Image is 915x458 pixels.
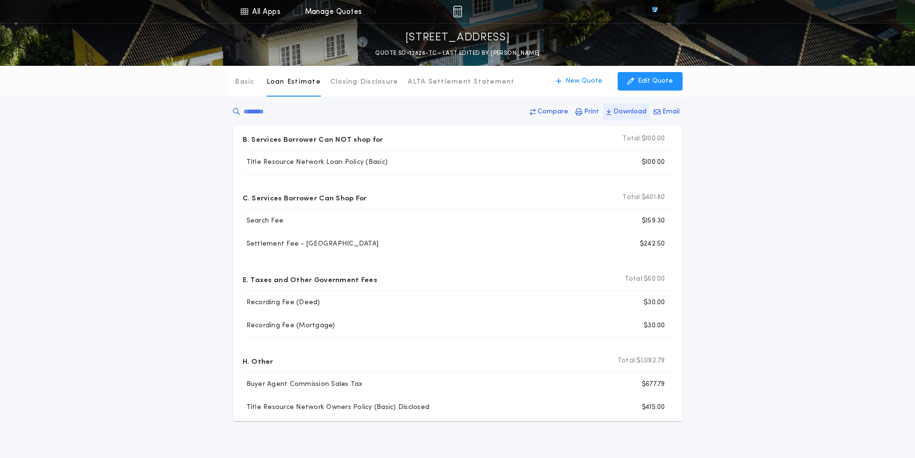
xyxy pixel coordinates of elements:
[662,107,680,117] p: Email
[642,158,665,167] p: $100.00
[603,103,649,121] button: Download
[243,272,377,287] p: E. Taxes and Other Government Fees
[546,72,612,90] button: New Quote
[638,76,673,86] p: Edit Quote
[243,158,388,167] p: Title Resource Network Loan Policy (Basic)
[405,30,510,46] p: [STREET_ADDRESS]
[618,72,683,90] button: Edit Quote
[330,77,399,87] p: Closing Disclosure
[644,321,665,331] p: $30.00
[408,77,514,87] p: ALTA Settlement Statement
[537,107,568,117] p: Compare
[243,298,320,308] p: Recording Fee (Deed)
[625,274,665,284] p: $60.00
[642,216,665,226] p: $159.30
[625,274,644,284] b: Total:
[243,403,430,412] p: Title Resource Network Owners Policy (Basic) Disclosed
[573,103,602,121] button: Print
[642,380,665,389] p: $677.79
[243,239,379,249] p: Settlement Fee - [GEOGRAPHIC_DATA]
[644,298,665,308] p: $30.00
[622,193,642,202] b: Total:
[243,353,273,369] p: H. Other
[622,193,665,202] p: $401.80
[527,103,571,121] button: Compare
[243,321,335,331] p: Recording Fee (Mortgage)
[375,49,539,58] p: QUOTE SD-12826-TC - LAST EDITED BY [PERSON_NAME]
[453,6,462,17] img: img
[584,107,599,117] p: Print
[243,190,367,205] p: C. Services Borrower Can Shop For
[235,77,254,87] p: Basic
[243,380,363,389] p: Buyer Agent Commission Sales Tax
[618,356,637,366] b: Total:
[618,356,665,366] p: $1,092.79
[651,103,683,121] button: Email
[634,7,675,16] img: vs-icon
[243,131,383,147] p: B. Services Borrower Can NOT shop for
[613,107,647,117] p: Download
[243,216,284,226] p: Search Fee
[642,403,665,412] p: $415.00
[622,134,665,144] p: $100.00
[622,134,642,144] b: Total:
[565,76,602,86] p: New Quote
[267,77,321,87] p: Loan Estimate
[640,239,665,249] p: $242.50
